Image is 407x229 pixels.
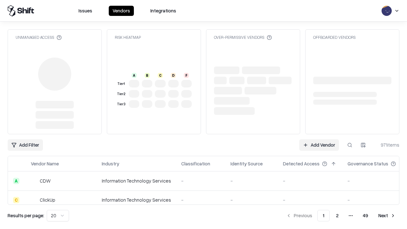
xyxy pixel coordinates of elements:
div: - [181,177,220,184]
div: 971 items [374,142,399,148]
div: B [145,73,150,78]
button: 1 [317,210,330,221]
div: Tier 1 [116,81,126,87]
div: Industry [102,160,119,167]
button: Integrations [147,6,180,16]
div: - [283,177,337,184]
div: Governance Status [348,160,388,167]
div: C [158,73,163,78]
div: A [13,178,19,184]
button: 2 [331,210,344,221]
div: Vendor Name [31,160,59,167]
div: Identity Source [231,160,263,167]
div: ClickUp [40,197,55,203]
div: - [283,197,337,203]
div: - [181,197,220,203]
div: Offboarded Vendors [313,35,355,40]
div: Unmanaged Access [16,35,62,40]
div: Detected Access [283,160,320,167]
a: Add Vendor [299,139,339,151]
div: F [184,73,189,78]
div: - [348,177,406,184]
nav: pagination [282,210,399,221]
button: Add Filter [8,139,43,151]
div: Risk Heatmap [115,35,141,40]
button: Issues [75,6,96,16]
div: Tier 3 [116,101,126,107]
div: A [132,73,137,78]
div: Tier 2 [116,91,126,97]
div: D [171,73,176,78]
div: Classification [181,160,210,167]
div: - [231,177,273,184]
div: Information Technology Services [102,197,171,203]
button: 49 [358,210,373,221]
p: Results per page: [8,212,44,219]
div: Over-Permissive Vendors [214,35,272,40]
div: - [231,197,273,203]
div: Information Technology Services [102,177,171,184]
button: Vendors [109,6,134,16]
button: Next [375,210,399,221]
img: CDW [31,178,37,184]
img: ClickUp [31,197,37,203]
div: C [13,197,19,203]
div: - [348,197,406,203]
div: CDW [40,177,51,184]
